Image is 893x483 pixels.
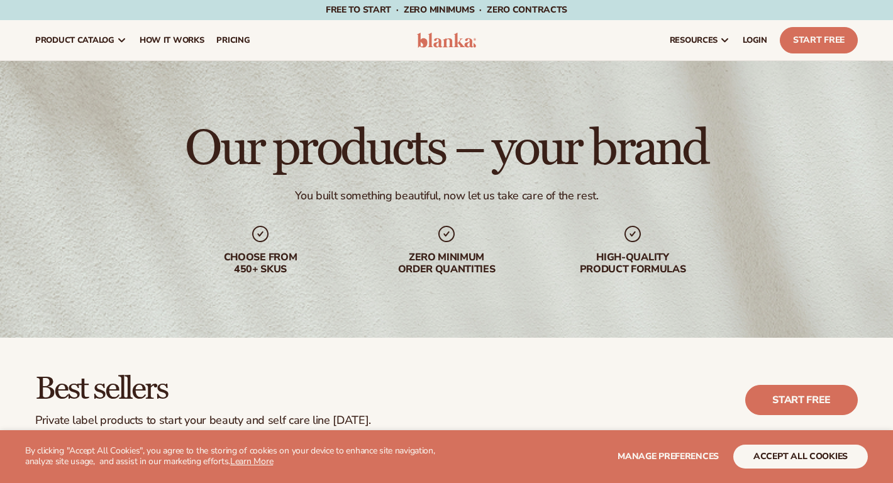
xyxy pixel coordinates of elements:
[366,252,527,275] div: Zero minimum order quantities
[745,385,858,415] a: Start free
[230,455,273,467] a: Learn More
[133,20,211,60] a: How It Works
[35,35,114,45] span: product catalog
[25,446,461,467] p: By clicking "Accept All Cookies", you agree to the storing of cookies on your device to enhance s...
[29,20,133,60] a: product catalog
[663,20,736,60] a: resources
[35,373,371,406] h2: Best sellers
[618,445,719,469] button: Manage preferences
[326,4,567,16] span: Free to start · ZERO minimums · ZERO contracts
[618,450,719,462] span: Manage preferences
[295,189,599,203] div: You built something beautiful, now let us take care of the rest.
[140,35,204,45] span: How It Works
[210,20,256,60] a: pricing
[733,445,868,469] button: accept all cookies
[417,33,476,48] img: logo
[670,35,718,45] span: resources
[180,252,341,275] div: Choose from 450+ Skus
[216,35,250,45] span: pricing
[552,252,713,275] div: High-quality product formulas
[780,27,858,53] a: Start Free
[743,35,767,45] span: LOGIN
[35,414,371,428] div: Private label products to start your beauty and self care line [DATE].
[736,20,774,60] a: LOGIN
[185,123,707,174] h1: Our products – your brand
